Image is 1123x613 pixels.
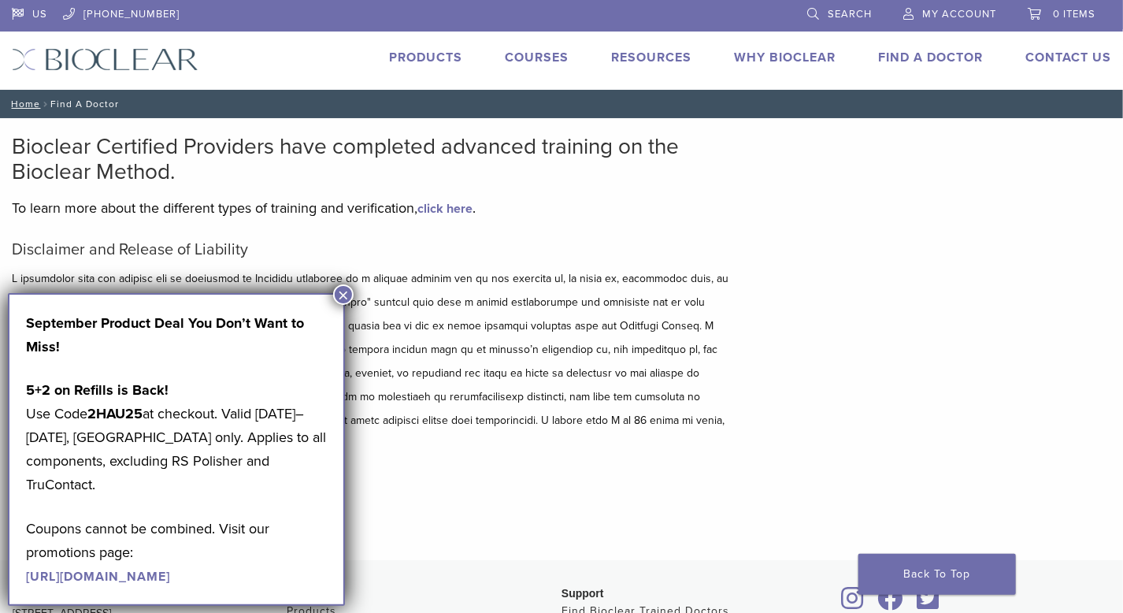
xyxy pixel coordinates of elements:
strong: 2HAU25 [87,405,143,422]
strong: 5+2 on Refills is Back! [26,381,169,399]
span: Search [828,8,872,20]
a: Bioclear [836,596,869,611]
a: Why Bioclear [734,50,836,65]
span: Support [561,587,604,600]
h2: Bioclear Certified Providers have completed advanced training on the Bioclear Method. [12,134,737,184]
a: Home [6,98,40,110]
a: Bioclear [912,596,945,611]
a: Back To Top [858,554,1016,595]
a: Bioclear [873,596,909,611]
span: 0 items [1053,8,1095,20]
a: Products [389,50,462,65]
strong: September Product Deal You Don’t Want to Miss! [26,314,304,355]
h5: Disclaimer and Release of Liability [12,240,737,259]
p: Coupons cannot be combined. Visit our promotions page: [26,517,327,588]
button: Close [333,284,354,305]
a: click here [417,201,473,217]
a: Find A Doctor [878,50,983,65]
a: Contact Us [1025,50,1111,65]
a: Resources [611,50,691,65]
span: / [40,100,50,108]
a: Courses [505,50,569,65]
span: My Account [922,8,996,20]
p: Use Code at checkout. Valid [DATE]–[DATE], [GEOGRAPHIC_DATA] only. Applies to all components, exc... [26,378,327,496]
p: To learn more about the different types of training and verification, . [12,196,737,220]
a: [URL][DOMAIN_NAME] [26,569,170,585]
p: L ipsumdolor sita con adipisc eli se doeiusmod te Incididu utlaboree do m aliquae adminim ven qu ... [12,267,737,456]
img: Bioclear [12,48,198,71]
